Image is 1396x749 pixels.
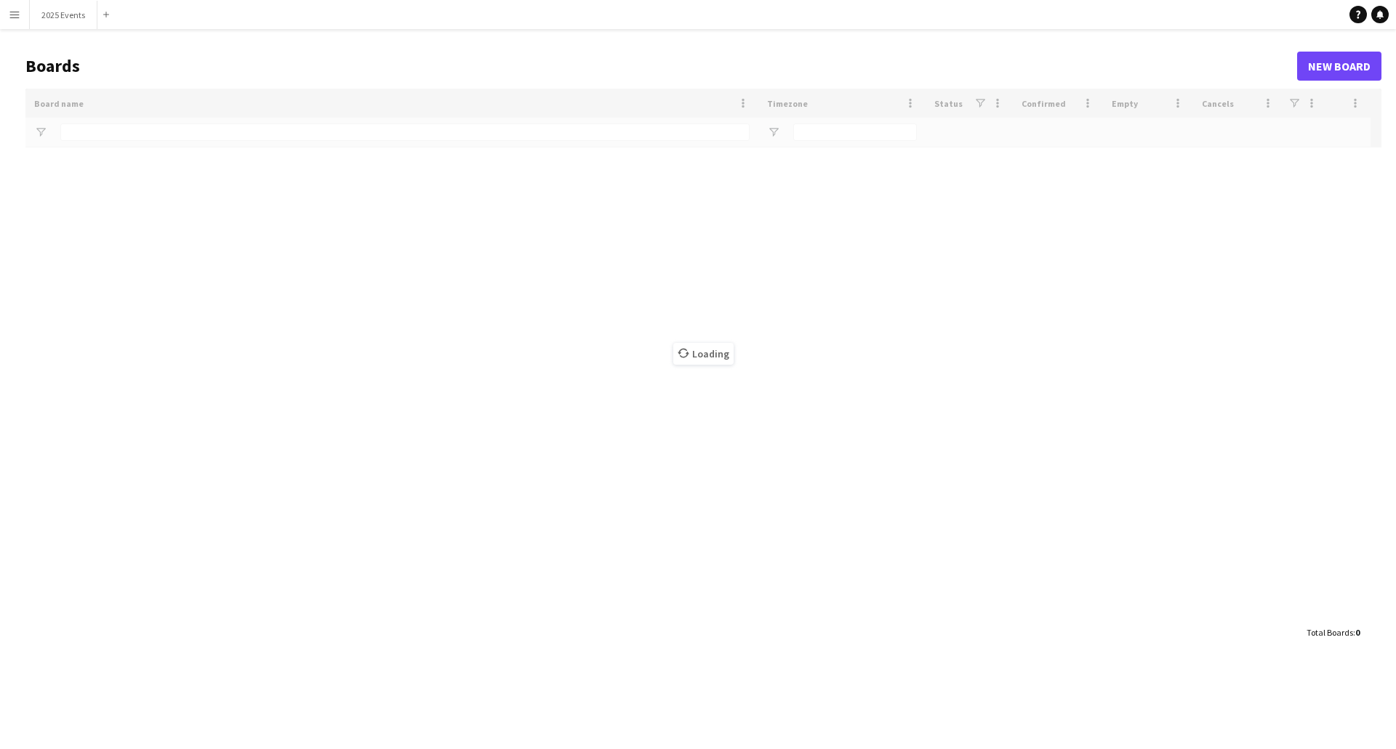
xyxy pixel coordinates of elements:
span: 0 [1355,627,1360,638]
h1: Boards [25,55,1297,77]
span: Total Boards [1307,627,1353,638]
button: 2025 Events [30,1,97,29]
span: Loading [673,343,734,365]
div: : [1307,618,1360,647]
a: New Board [1297,52,1381,81]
